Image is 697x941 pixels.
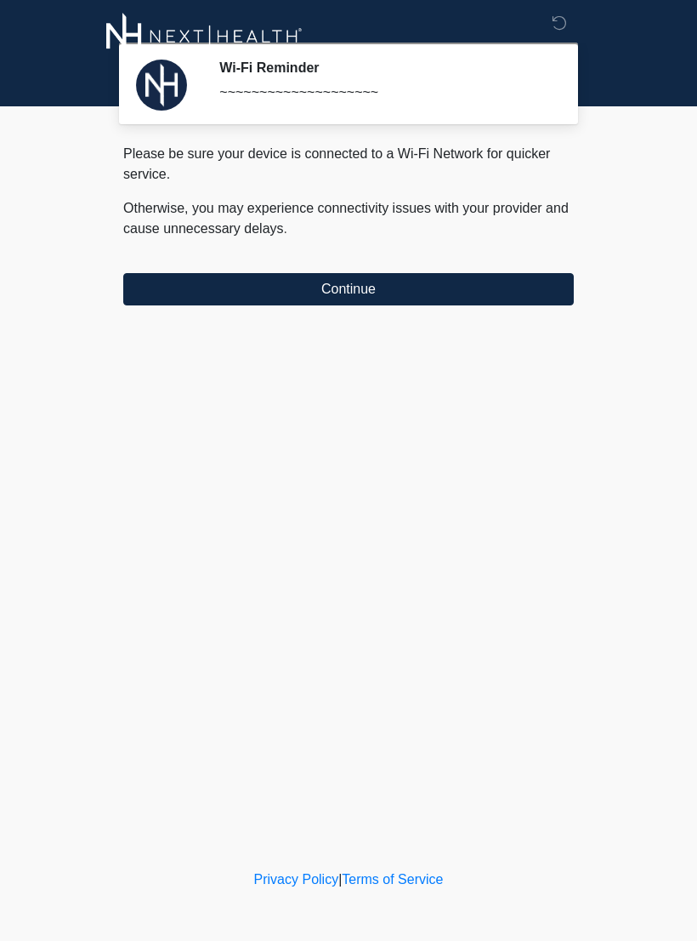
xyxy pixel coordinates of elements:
[123,273,574,305] button: Continue
[123,198,574,239] p: Otherwise, you may experience connectivity issues with your provider and cause unnecessary delays
[136,60,187,111] img: Agent Avatar
[284,221,287,236] span: .
[342,872,443,887] a: Terms of Service
[123,144,574,185] p: Please be sure your device is connected to a Wi-Fi Network for quicker service.
[106,13,303,60] img: Next-Health Woodland Hills Logo
[254,872,339,887] a: Privacy Policy
[338,872,342,887] a: |
[219,83,548,103] div: ~~~~~~~~~~~~~~~~~~~~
